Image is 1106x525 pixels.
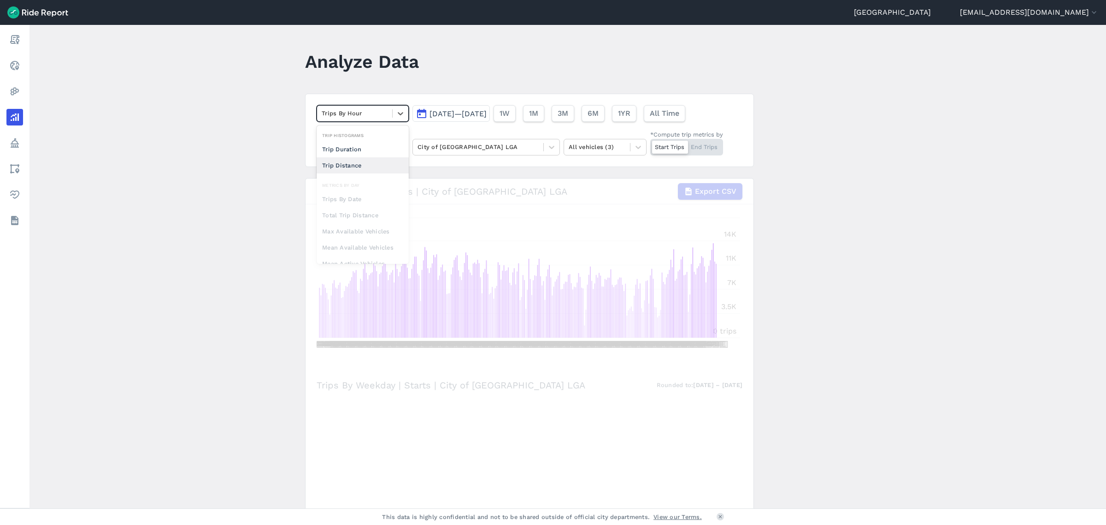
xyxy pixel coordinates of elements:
[429,109,487,118] span: [DATE]—[DATE]
[6,31,23,48] a: Report
[6,109,23,125] a: Analyze
[650,130,723,139] div: *Compute trip metrics by
[6,135,23,151] a: Policy
[317,141,409,157] div: Trip Duration
[558,108,568,119] span: 3M
[618,108,630,119] span: 1YR
[6,161,23,177] a: Areas
[305,49,419,74] h1: Analyze Data
[412,105,490,122] button: [DATE]—[DATE]
[588,108,599,119] span: 6M
[854,7,931,18] a: [GEOGRAPHIC_DATA]
[653,513,702,521] a: View our Terms.
[529,108,538,119] span: 1M
[6,186,23,203] a: Health
[500,108,510,119] span: 1W
[582,105,605,122] button: 6M
[317,157,409,173] div: Trip Distance
[7,6,68,18] img: Ride Report
[494,105,516,122] button: 1W
[612,105,636,122] button: 1YR
[523,105,544,122] button: 1M
[317,131,409,140] div: Trip Histograms
[552,105,574,122] button: 3M
[644,105,685,122] button: All Time
[960,7,1099,18] button: [EMAIL_ADDRESS][DOMAIN_NAME]
[650,108,679,119] span: All Time
[6,83,23,100] a: Heatmaps
[6,57,23,74] a: Realtime
[6,212,23,229] a: Datasets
